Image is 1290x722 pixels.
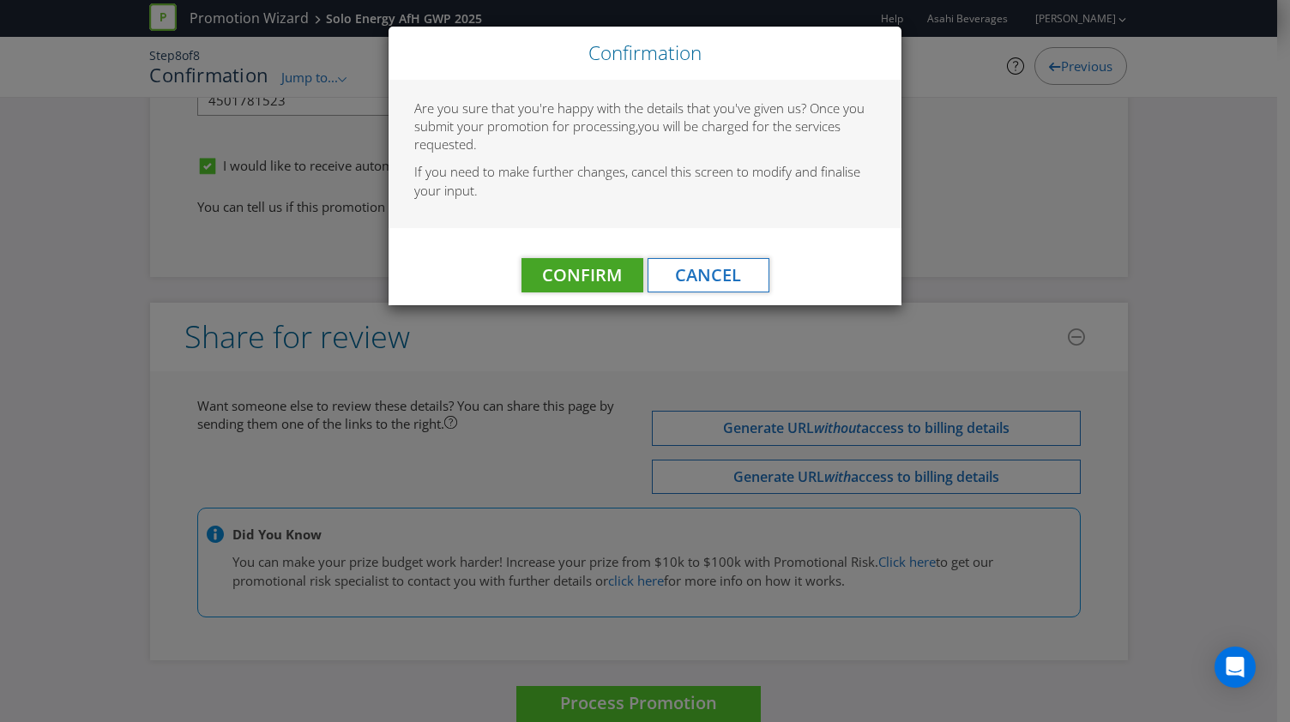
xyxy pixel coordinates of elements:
span: Are you sure that you're happy with the details that you've given us? Once you submit your promot... [414,99,865,135]
span: you will be charged for the services requested [414,117,841,153]
span: . [473,135,477,153]
span: Confirm [542,263,622,286]
span: Confirmation [588,39,702,66]
button: Cancel [648,258,769,292]
span: Cancel [675,263,741,286]
button: Confirm [521,258,643,292]
div: Close [389,27,901,80]
p: If you need to make further changes, cancel this screen to modify and finalise your input. [414,163,876,200]
div: Open Intercom Messenger [1215,647,1256,688]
